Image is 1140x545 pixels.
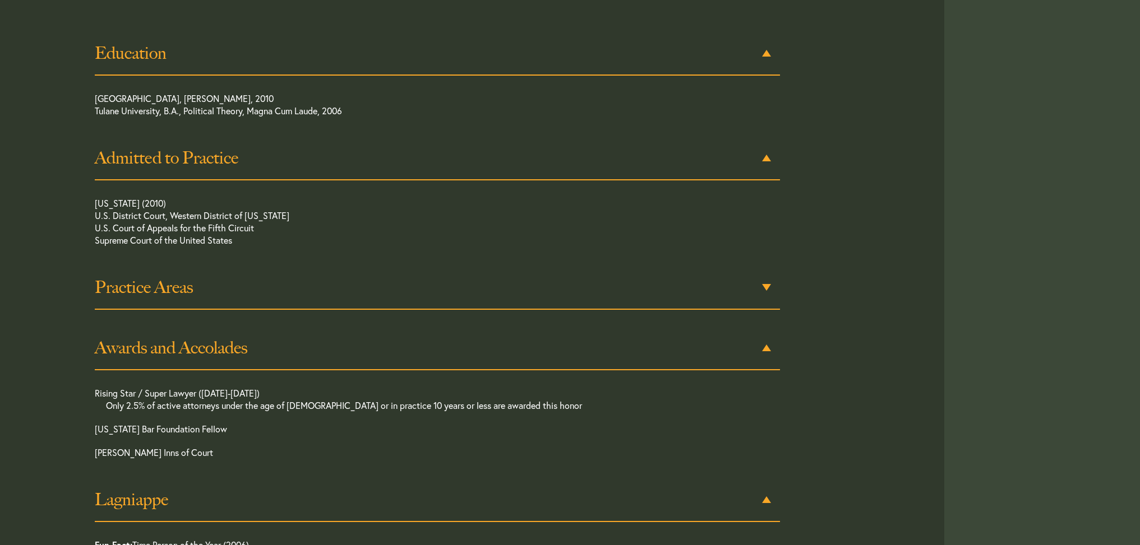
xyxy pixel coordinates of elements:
h3: Education [95,43,780,63]
h3: Awards and Accolades [95,338,780,358]
span: Only 2.5% of active attorneys under the age of [DEMOGRAPHIC_DATA] or in practice 10 years or less... [106,399,712,412]
p: [US_STATE] Bar Foundation Fellow [95,417,712,441]
h3: Lagniappe [95,490,780,510]
h3: Practice Areas [95,277,780,297]
p: [PERSON_NAME] Inns of Court [95,441,712,464]
h3: Admitted to Practice [95,148,780,168]
p: Rising Star / Super Lawyer ([DATE]-[DATE]) [95,387,712,417]
p: [GEOGRAPHIC_DATA], [PERSON_NAME], 2010 Tulane University, B.A., Political Theory, Magna Cum Laude... [95,92,712,123]
p: [US_STATE] (2010) U.S. District Court, Western District of [US_STATE] U.S. Court of Appeals for t... [95,197,712,252]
